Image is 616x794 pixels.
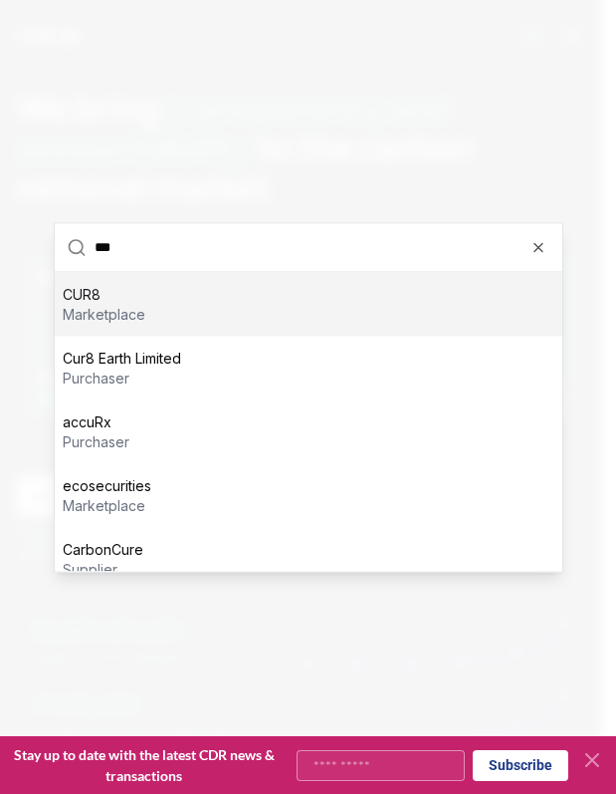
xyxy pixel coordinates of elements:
[63,431,129,451] p: purchaser
[63,495,151,515] p: marketplace
[63,475,151,495] p: ecosecurities
[63,304,145,324] p: marketplace
[63,539,143,559] p: CarbonCure
[63,348,181,368] p: Cur8 Earth Limited
[63,559,143,579] p: supplier
[63,368,181,388] p: purchaser
[63,411,129,431] p: accuRx
[63,284,145,304] p: CUR8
